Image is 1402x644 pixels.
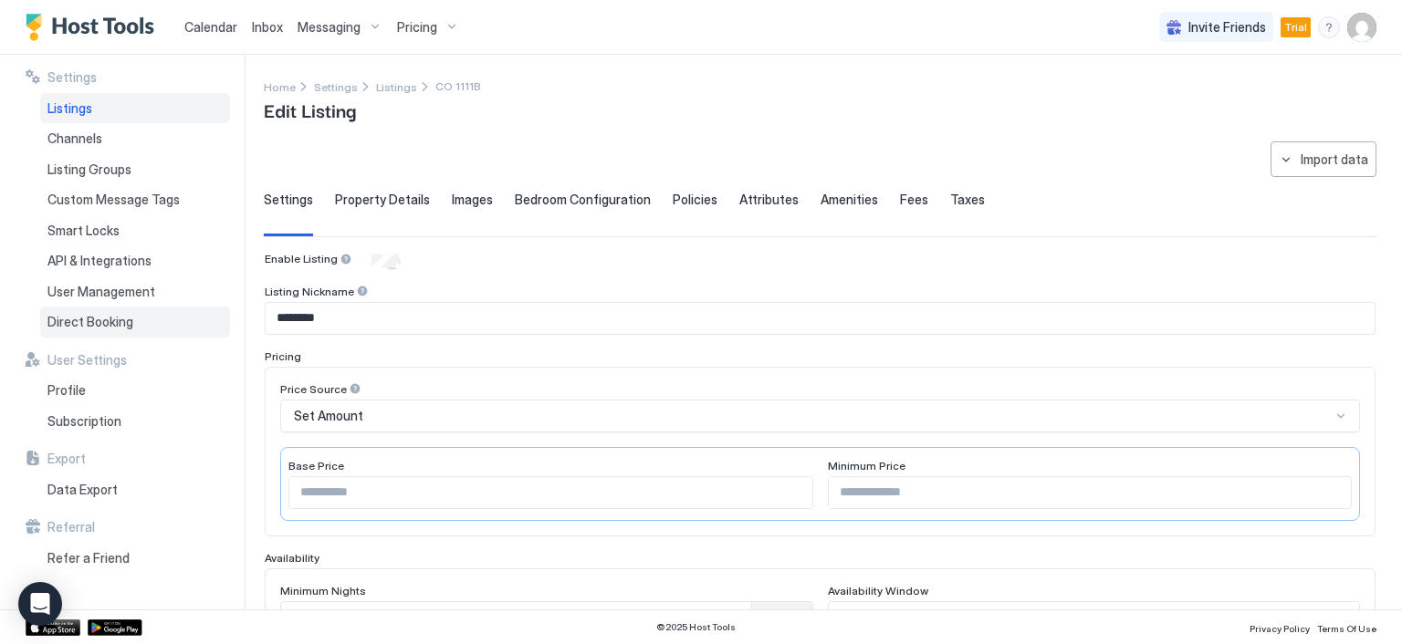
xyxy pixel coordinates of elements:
div: Open Intercom Messenger [18,582,62,626]
span: Listings [47,100,92,117]
span: © 2025 Host Tools [656,621,736,633]
a: Direct Booking [40,306,230,338]
span: Settings [47,69,97,86]
span: API & Integrations [47,253,152,269]
a: Subscription [40,406,230,437]
a: Listing Groups [40,154,230,185]
span: Taxes [950,192,985,208]
input: Input Field [281,602,751,633]
a: Inbox [252,17,283,36]
span: Minimum Price [828,459,905,473]
span: Inbox [252,19,283,35]
span: Enable Listing [265,252,338,265]
div: User profile [1347,13,1376,42]
button: Import data [1271,141,1376,177]
span: Privacy Policy [1250,623,1310,634]
span: Breadcrumb [435,79,481,93]
span: Listing Nickname [265,285,354,298]
a: Data Export [40,474,230,505]
a: Google Play Store [88,619,142,636]
div: menu [1318,16,1340,38]
span: Terms Of Use [1317,623,1376,634]
a: App Store [26,619,80,636]
a: Custom Message Tags [40,184,230,215]
span: Attributes [739,192,799,208]
span: Referral [47,519,95,535]
a: Calendar [184,17,237,36]
a: Refer a Friend [40,543,230,574]
span: Messaging [298,19,361,36]
span: Fees [900,192,928,208]
a: Terms Of Use [1317,618,1376,637]
span: Calendar [184,19,237,35]
span: Availability Window [828,584,928,597]
span: Data Export [47,482,118,498]
span: Invite Friends [1188,19,1266,36]
a: Settings [314,77,358,96]
span: Listing Groups [47,161,131,178]
span: Images [452,192,493,208]
span: Home [264,80,296,94]
span: Export [47,451,86,467]
span: Direct Booking [47,314,133,330]
div: Breadcrumb [376,77,417,96]
a: Home [264,77,296,96]
span: User Settings [47,352,127,369]
span: Profile [47,382,86,399]
a: Channels [40,123,230,154]
div: Breadcrumb [314,77,358,96]
span: Availability [265,551,319,565]
span: Edit Listing [264,96,356,123]
span: Minimum Nights [280,584,366,597]
span: Pricing [265,349,301,363]
input: Input Field [289,477,812,508]
a: Privacy Policy [1250,618,1310,637]
a: Profile [40,375,230,406]
a: Smart Locks [40,215,230,246]
input: Input Field [266,303,1375,334]
a: Host Tools Logo [26,14,162,41]
span: Set Amount [294,408,363,424]
a: Listings [376,77,417,96]
div: Breadcrumb [264,77,296,96]
span: Channels [47,130,102,147]
span: Price Source [280,382,347,396]
span: Refer a Friend [47,550,130,566]
span: Custom Message Tags [47,192,180,208]
span: Settings [314,80,358,94]
span: Base Price [288,459,344,473]
span: Bedroom Configuration [515,192,651,208]
span: Property Details [335,192,430,208]
span: Pricing [397,19,437,36]
a: Listings [40,93,230,124]
div: Import data [1301,150,1368,169]
input: Input Field [829,477,1352,508]
span: User Management [47,284,155,300]
span: Smart Locks [47,223,120,239]
span: Amenities [821,192,878,208]
span: Policies [673,192,717,208]
span: Settings [264,192,313,208]
a: API & Integrations [40,245,230,276]
span: Subscription [47,413,121,430]
a: User Management [40,276,230,307]
span: Trial [1284,19,1307,36]
span: Listings [376,80,417,94]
